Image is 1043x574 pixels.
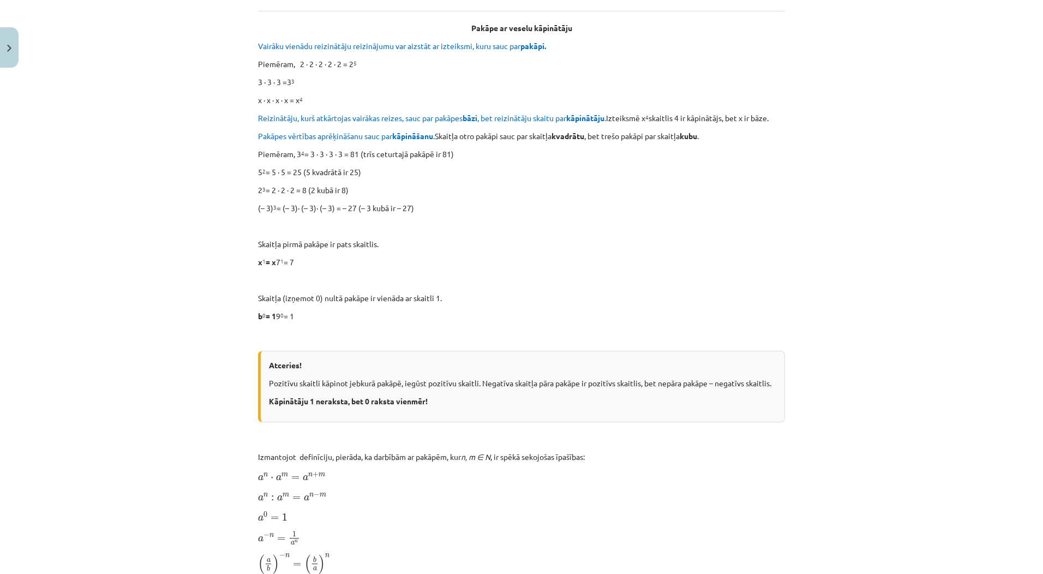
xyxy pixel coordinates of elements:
sup: 1 [262,257,266,265]
b: bāzi [463,113,477,123]
p: 2 = 2 ∙ 2 ∙ 2 = 8 (2 kubā ir 8) [258,184,785,196]
sup: 4 [299,95,303,103]
span: m [283,493,289,497]
span: a [276,475,281,481]
sup: 0 [262,311,266,319]
b: = 1 [266,311,276,321]
p: x ∙ x ∙ x ∙ x = x [258,94,785,106]
b: = x [266,257,276,267]
sup: 3 [262,185,266,193]
span: n [263,473,268,477]
sup: 4 [645,113,649,121]
sup: 1 [280,257,284,265]
span: 1 [282,513,287,521]
img: icon-close-lesson-0947bae3869378f0d4975bcd49f059093ad1ed9edebbc8119c70593378902aed.svg [7,45,11,52]
p: 7 = 7 [258,256,785,268]
span: 0 [263,512,267,517]
sup: 5 [353,59,357,67]
span: a [258,516,263,521]
sup: 4 [301,149,304,157]
b: kvadrātu [552,131,584,141]
span: n [309,493,314,497]
b: kāpināšanu [392,131,433,141]
span: m [319,473,325,477]
span: a [304,495,309,501]
sup: 3 [273,203,277,211]
span: n [285,554,290,558]
span: ( [258,554,265,574]
span: a [258,475,263,481]
p: Izteiksmē x skaitlis 4 ir kāpinātājs, bet x ir bāze. [258,112,785,124]
p: Skaitļa otro pakāpi sauc par skaitļa , bet trešo pakāpi par skaitļa . [258,130,785,142]
span: n [308,473,313,477]
span: m [320,493,326,497]
p: 9 = 1 [258,310,785,322]
span: − [263,533,269,538]
sup: 2 [262,167,266,175]
span: 1 [292,531,296,537]
span: = [277,537,285,541]
span: n [325,554,329,558]
p: (– 3) = (– 3)∙ (– 3)∙ (– 3) = – 27 (– 3 kubā ir – 27) [258,202,785,214]
span: b [267,566,270,572]
p: Skaitļa (izņemot 0) nultā pakāpe ir vienāda ar skaitli 1. [258,292,785,304]
span: a [267,559,271,563]
p: 3 ∙ 3 ∙ 3 =3 [258,76,785,88]
span: ( [304,554,311,574]
span: b [313,557,316,563]
span: ) [273,554,279,574]
span: a [303,475,308,481]
span: Vairāku vienādu reizinātāju reizinājumu var aizstāt ar izteiksmi, kuru sauc par [258,41,548,51]
p: Piemēram, 3 = 3 ∙ 3 ∙ 3 ∙ 3 = 81 (trīs ceturtajā pakāpē ir 81) [258,148,785,160]
span: n [269,534,274,538]
p: 5 = 5 ∙ 5 = 25 (5 kvadrātā ir 25) [258,166,785,178]
b: pakāpi. [520,41,546,51]
p: Piemēram, 2 ∙ 2 ∙ 2 ∙ 2 ∙ 2 = 2 [258,58,785,70]
span: − [314,492,320,498]
sup: 3 [291,77,295,85]
span: a [313,567,317,571]
span: ) [319,554,325,574]
span: a [277,495,283,501]
em: n, m ∈ N [461,452,490,462]
span: m [281,473,288,477]
b: kāpinātāju [566,113,604,123]
span: ⋅ [271,477,273,480]
span: = [271,516,279,521]
span: − [279,553,285,558]
p: Izmantojot definīciju, pierāda, ka darbībām ar pakāpēm, kur , ir spēkā sekojošas īpašības: [258,451,785,463]
span: = [292,496,301,500]
span: n [263,493,268,497]
sup: 0 [280,311,284,319]
span: Reizinātāju, kurš atkārtojas vairākas reizes, sauc par pakāpes , bet reizinātāju skaitu par . [258,113,606,123]
span: = [293,563,301,567]
p: Skaitļa pirmā pakāpe ir pats skaitlis. [258,238,785,250]
span: a [291,541,295,545]
strong: Kāpinātāju 1 neraksta, bet 0 raksta vienmēr! [269,396,428,406]
b: b [258,311,262,321]
b: Atceries! [269,360,302,370]
span: = [291,476,299,480]
span: a [258,536,263,542]
span: + [313,472,319,477]
b: kubu [680,131,697,141]
span: : [271,495,274,501]
b: Pakāpe ar veselu kāpinātāju [471,23,572,33]
span: n [295,540,298,543]
span: a [258,495,263,501]
b: x [258,257,262,267]
p: Pozitīvu skaitli kāpinot jebkurā pakāpē, iegūst pozitīvu skaitli. Negatīva skaitļa pāra pakāpe ir... [269,378,776,389]
span: Pakāpes vērtības aprēķināšanu sauc par . [258,131,435,141]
